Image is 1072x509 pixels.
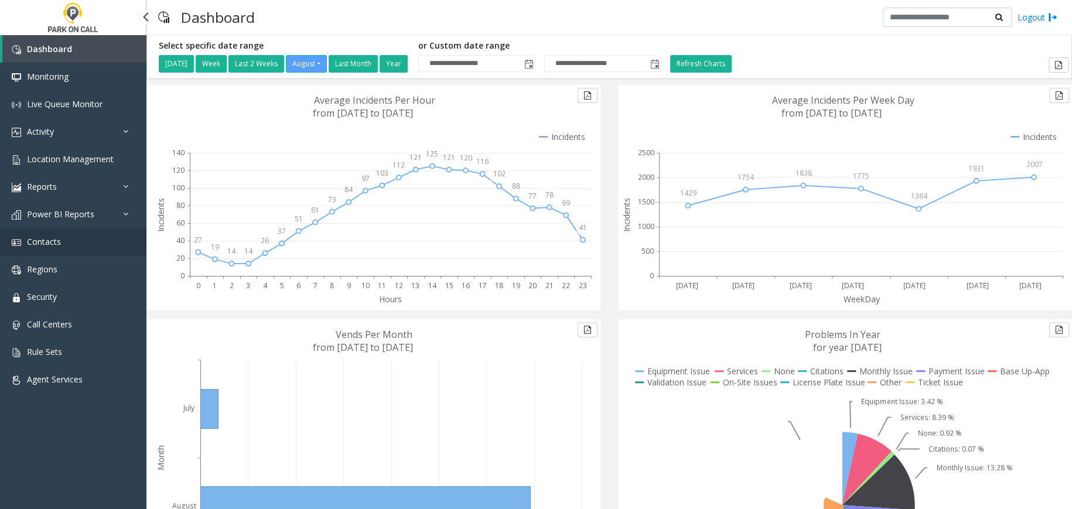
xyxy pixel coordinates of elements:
[12,183,21,192] img: 'icon'
[1026,159,1042,169] text: 2007
[344,185,353,194] text: 84
[175,3,261,32] h3: Dashboard
[796,168,812,178] text: 1838
[176,200,185,210] text: 80
[380,55,408,73] button: Year
[27,346,62,357] span: Rule Sets
[650,271,654,281] text: 0
[1019,281,1042,291] text: [DATE]
[12,155,21,165] img: 'icon'
[176,235,185,245] text: 40
[578,322,598,337] button: Export to pdf
[936,462,1012,472] text: Monthly Issue: 13.28 %
[295,214,303,224] text: 51
[155,198,166,232] text: Incidents
[395,281,403,291] text: 12
[336,328,412,341] text: Vends Per Month
[27,98,103,110] span: Live Queue Monitor
[246,281,250,291] text: 3
[313,107,413,119] text: from [DATE] to [DATE]
[528,281,537,291] text: 20
[361,281,370,291] text: 10
[443,152,455,162] text: 121
[314,94,435,107] text: Average Incidents Per Hour
[528,191,537,201] text: 77
[676,281,698,291] text: [DATE]
[621,198,632,232] text: Incidents
[512,281,520,291] text: 19
[12,100,21,110] img: 'icon'
[227,246,236,256] text: 14
[853,171,869,181] text: 1775
[428,281,437,291] text: 14
[813,341,882,354] text: for year [DATE]
[244,246,253,256] text: 14
[680,188,697,198] text: 1429
[378,281,386,291] text: 11
[196,55,227,73] button: Week
[459,153,472,163] text: 120
[27,181,57,192] span: Reports
[917,428,961,438] text: None: 0.92 %
[512,181,520,191] text: 88
[27,236,61,247] span: Contacts
[296,281,301,291] text: 6
[180,271,185,281] text: 0
[478,281,486,291] text: 17
[772,94,914,107] text: Average Incidents Per Week Day
[790,281,812,291] text: [DATE]
[12,293,21,302] img: 'icon'
[732,281,755,291] text: [DATE]
[159,55,194,73] button: [DATE]
[861,396,943,406] text: Equipment Issue: 3.42 %
[1049,57,1068,73] button: Export to pdf
[313,341,413,354] text: from [DATE] to [DATE]
[347,281,351,291] text: 9
[172,148,185,158] text: 140
[27,71,69,82] span: Monitoring
[562,198,570,208] text: 69
[328,194,336,204] text: 73
[1049,88,1069,103] button: Export to pdf
[172,165,185,175] text: 120
[361,173,370,183] text: 97
[176,218,185,228] text: 60
[27,264,57,275] span: Regions
[12,45,21,54] img: 'icon'
[261,235,269,245] text: 26
[910,191,927,201] text: 1364
[12,265,21,275] img: 'icon'
[27,126,54,137] span: Activity
[27,374,83,385] span: Agent Services
[263,281,268,291] text: 4
[670,55,732,73] button: Refresh Charts
[476,156,489,166] text: 116
[182,403,194,413] text: July
[844,293,880,305] text: WeekDay
[27,319,72,330] span: Call Centers
[805,328,880,341] text: Problems In Year
[648,56,661,72] span: Toggle popup
[462,281,470,291] text: 16
[1048,11,1057,23] img: logout
[213,281,217,291] text: 1
[738,172,755,182] text: 1754
[27,209,94,220] span: Power BI Reports
[426,149,438,159] text: 125
[1049,322,1069,337] button: Export to pdf
[379,293,402,305] text: Hours
[1018,11,1057,23] a: Logout
[545,281,554,291] text: 21
[495,281,503,291] text: 18
[376,168,388,178] text: 103
[172,183,185,193] text: 100
[2,35,146,63] a: Dashboard
[842,281,864,291] text: [DATE]
[579,281,587,291] text: 23
[562,281,570,291] text: 22
[12,128,21,137] img: 'icon'
[578,88,598,103] button: Export to pdf
[211,242,219,252] text: 19
[522,56,535,72] span: Toggle popup
[196,281,200,291] text: 0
